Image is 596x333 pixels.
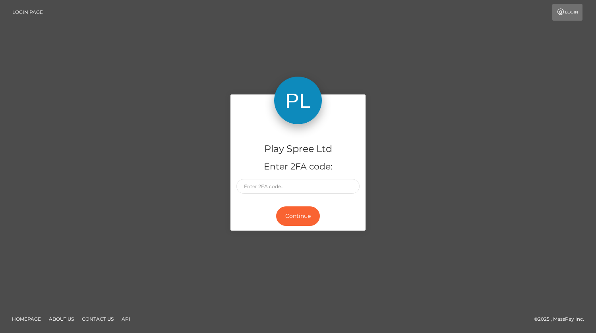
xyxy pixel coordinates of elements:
a: Homepage [9,313,44,325]
a: Login Page [12,4,43,21]
a: Login [552,4,582,21]
button: Continue [276,206,320,226]
input: Enter 2FA code.. [236,179,360,194]
h5: Enter 2FA code: [236,161,360,173]
a: API [118,313,134,325]
div: © 2025 , MassPay Inc. [534,315,590,323]
h4: Play Spree Ltd [236,142,360,156]
a: Contact Us [79,313,117,325]
img: Play Spree Ltd [274,77,322,124]
a: About Us [46,313,77,325]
